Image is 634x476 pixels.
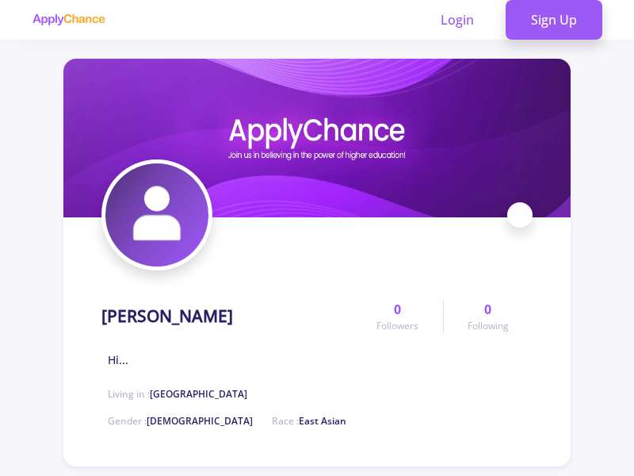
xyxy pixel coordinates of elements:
[150,387,247,401] span: [GEOGRAPHIC_DATA]
[299,414,346,428] span: East Asian
[108,414,253,428] span: Gender :
[443,300,533,333] a: 0Following
[376,319,418,333] span: Followers
[353,300,442,333] a: 0Followers
[108,351,128,368] span: Hi...
[394,300,401,319] span: 0
[63,59,571,217] img: Amin Asadcover image
[272,414,346,428] span: Race :
[147,414,253,428] span: [DEMOGRAPHIC_DATA]
[32,13,105,26] img: applychance logo text only
[108,387,247,401] span: Living in :
[468,319,509,333] span: Following
[105,163,208,267] img: Amin Asadavatar
[101,306,233,326] h1: [PERSON_NAME]
[484,300,491,319] span: 0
